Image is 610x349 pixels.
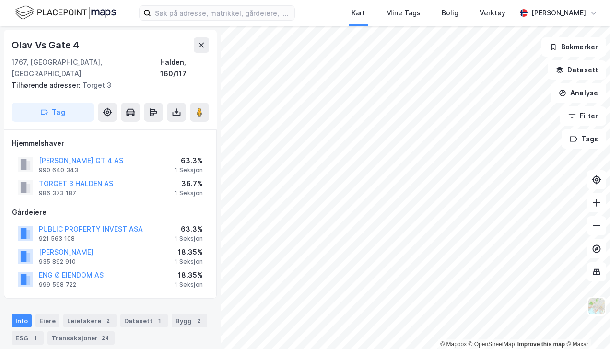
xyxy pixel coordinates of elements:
div: 1 [30,333,40,343]
div: 1 Seksjon [175,258,203,266]
button: Bokmerker [541,37,606,57]
button: Analyse [551,83,606,103]
a: OpenStreetMap [469,341,515,348]
div: Eiere [35,314,59,327]
div: Bygg [172,314,207,327]
div: 18.35% [175,246,203,258]
div: Mine Tags [386,7,421,19]
div: Olav Vs Gate 4 [12,37,81,53]
img: logo.f888ab2527a4732fd821a326f86c7f29.svg [15,4,116,21]
div: 986 373 187 [39,189,76,197]
div: 1 Seksjon [175,281,203,289]
iframe: Chat Widget [562,303,610,349]
div: Torget 3 [12,80,201,91]
span: Tilhørende adresser: [12,81,82,89]
button: Filter [560,106,606,126]
div: Leietakere [63,314,117,327]
div: 2 [194,316,203,326]
div: 935 892 910 [39,258,76,266]
div: [PERSON_NAME] [531,7,586,19]
div: Kontrollprogram for chat [562,303,610,349]
button: Datasett [548,60,606,80]
div: 1 Seksjon [175,166,203,174]
div: 2 [103,316,113,326]
button: Tag [12,103,94,122]
div: 24 [100,333,111,343]
div: Kart [352,7,365,19]
div: Halden, 160/117 [160,57,209,80]
a: Improve this map [517,341,565,348]
img: Z [587,297,606,315]
div: Transaksjoner [47,331,115,345]
div: 63.3% [175,155,203,166]
div: 1 Seksjon [175,189,203,197]
div: 921 563 108 [39,235,75,243]
div: Datasett [120,314,168,327]
div: 18.35% [175,269,203,281]
div: Info [12,314,32,327]
div: 63.3% [175,223,203,235]
div: 1 [154,316,164,326]
a: Mapbox [440,341,467,348]
div: 1 Seksjon [175,235,203,243]
div: 36.7% [175,178,203,189]
input: Søk på adresse, matrikkel, gårdeiere, leietakere eller personer [151,6,294,20]
div: ESG [12,331,44,345]
div: 990 640 343 [39,166,78,174]
div: Verktøy [480,7,505,19]
div: 1767, [GEOGRAPHIC_DATA], [GEOGRAPHIC_DATA] [12,57,160,80]
div: Gårdeiere [12,207,209,218]
div: Bolig [442,7,458,19]
div: 999 598 722 [39,281,76,289]
div: Hjemmelshaver [12,138,209,149]
button: Tags [562,129,606,149]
